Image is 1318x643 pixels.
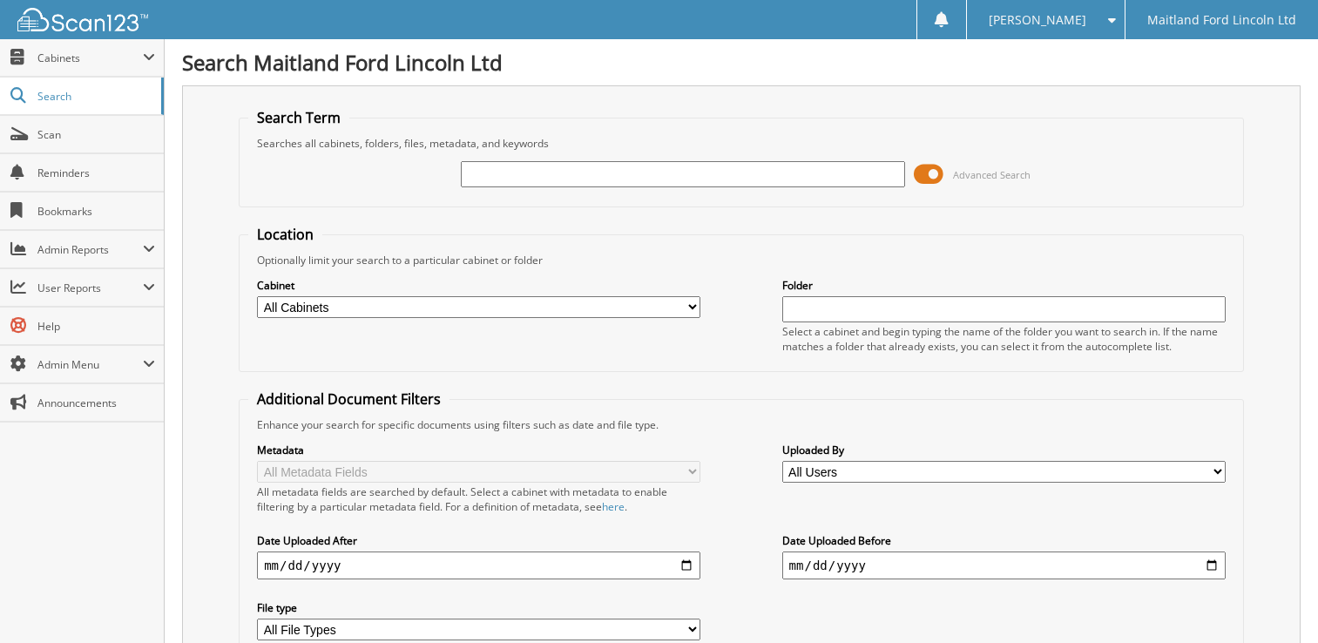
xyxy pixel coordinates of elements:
[257,533,700,548] label: Date Uploaded After
[782,278,1226,293] label: Folder
[257,443,700,457] label: Metadata
[782,443,1226,457] label: Uploaded By
[782,533,1226,548] label: Date Uploaded Before
[1147,15,1296,25] span: Maitland Ford Lincoln Ltd
[782,552,1226,579] input: end
[248,417,1234,432] div: Enhance your search for specific documents using filters such as date and file type.
[37,281,143,295] span: User Reports
[37,127,155,142] span: Scan
[248,136,1234,151] div: Searches all cabinets, folders, files, metadata, and keywords
[248,225,322,244] legend: Location
[248,389,449,409] legend: Additional Document Filters
[257,552,700,579] input: start
[953,168,1031,181] span: Advanced Search
[37,319,155,334] span: Help
[37,357,143,372] span: Admin Menu
[37,242,143,257] span: Admin Reports
[182,48,1301,77] h1: Search Maitland Ford Lincoln Ltd
[257,278,700,293] label: Cabinet
[257,600,700,615] label: File type
[1231,559,1318,643] iframe: Chat Widget
[37,89,152,104] span: Search
[17,8,148,31] img: scan123-logo-white.svg
[37,204,155,219] span: Bookmarks
[248,253,1234,267] div: Optionally limit your search to a particular cabinet or folder
[257,484,700,514] div: All metadata fields are searched by default. Select a cabinet with metadata to enable filtering b...
[782,324,1226,354] div: Select a cabinet and begin typing the name of the folder you want to search in. If the name match...
[37,166,155,180] span: Reminders
[37,51,143,65] span: Cabinets
[989,15,1086,25] span: [PERSON_NAME]
[602,499,625,514] a: here
[248,108,349,127] legend: Search Term
[37,396,155,410] span: Announcements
